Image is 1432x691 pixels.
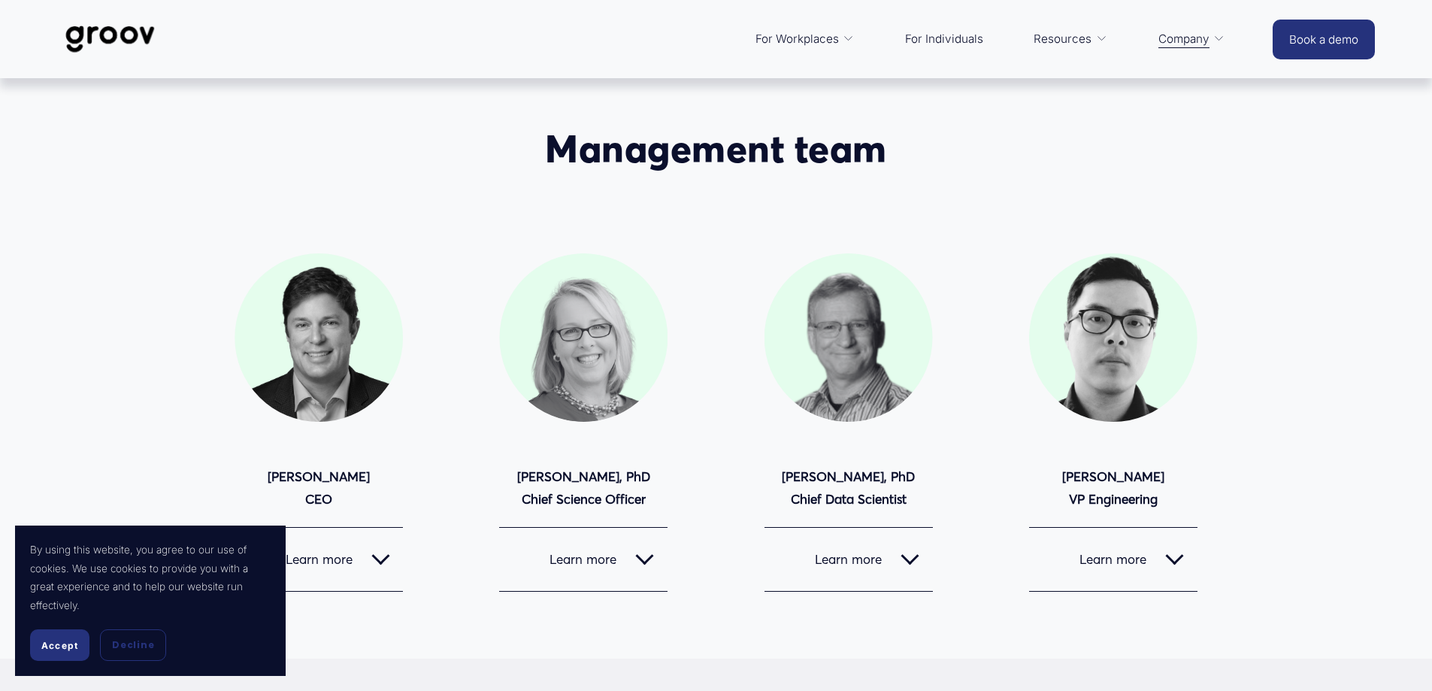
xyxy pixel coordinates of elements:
[778,551,901,567] span: Learn more
[30,629,89,661] button: Accept
[57,14,163,64] img: Groov | Workplace Science Platform | Unlock Performance | Drive Results
[1273,20,1375,59] a: Book a demo
[235,528,403,591] button: Learn more
[755,29,839,50] span: For Workplaces
[1158,29,1209,50] span: Company
[764,528,933,591] button: Learn more
[15,526,286,676] section: Cookie banner
[191,126,1242,171] h2: Management team
[1062,468,1164,508] strong: [PERSON_NAME] VP Engineering
[782,468,915,508] strong: [PERSON_NAME], PhD Chief Data Scientist
[30,541,271,614] p: By using this website, you agree to our use of cookies. We use cookies to provide you with a grea...
[1034,29,1091,50] span: Resources
[517,468,650,508] strong: [PERSON_NAME], PhD Chief Science Officer
[513,551,635,567] span: Learn more
[748,21,862,57] a: folder dropdown
[112,638,154,652] span: Decline
[268,468,370,508] strong: [PERSON_NAME] CEO
[1029,528,1197,591] button: Learn more
[1026,21,1115,57] a: folder dropdown
[1043,551,1166,567] span: Learn more
[41,640,78,651] span: Accept
[248,551,371,567] span: Learn more
[100,629,166,661] button: Decline
[898,21,991,57] a: For Individuals
[499,528,668,591] button: Learn more
[1151,21,1233,57] a: folder dropdown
